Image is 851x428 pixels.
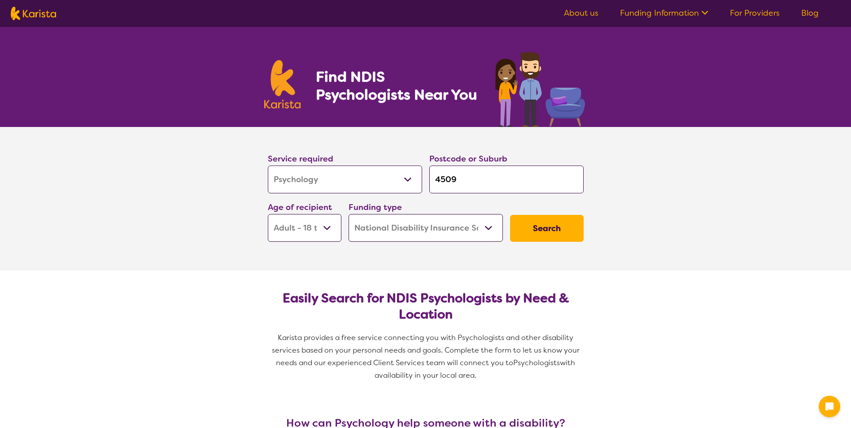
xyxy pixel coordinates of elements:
[492,48,587,127] img: psychology
[275,290,576,323] h2: Easily Search for NDIS Psychologists by Need & Location
[349,202,402,213] label: Funding type
[264,60,301,109] img: Karista logo
[801,8,819,18] a: Blog
[316,68,482,104] h1: Find NDIS Psychologists Near You
[268,202,332,213] label: Age of recipient
[510,215,584,242] button: Search
[429,166,584,193] input: Type
[268,153,333,164] label: Service required
[620,8,708,18] a: Funding Information
[564,8,598,18] a: About us
[730,8,780,18] a: For Providers
[11,7,56,20] img: Karista logo
[272,333,581,367] span: Karista provides a free service connecting you with Psychologists and other disability services b...
[513,358,560,367] span: Psychologists
[429,153,507,164] label: Postcode or Suburb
